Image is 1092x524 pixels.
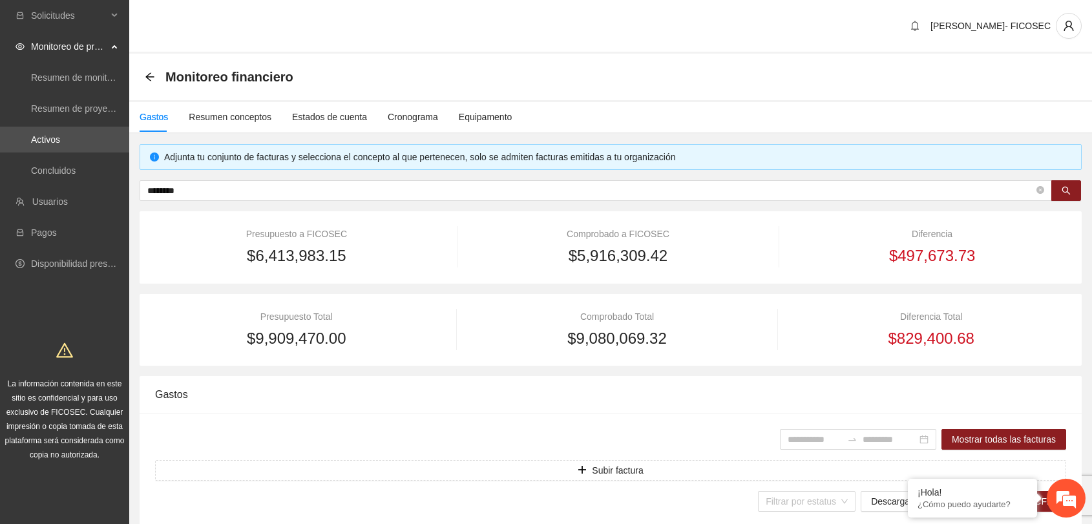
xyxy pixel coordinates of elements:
[1056,13,1082,39] button: user
[941,429,1066,450] button: Mostrar todas las facturas
[459,110,512,124] div: Equipamento
[31,227,57,238] a: Pagos
[889,244,975,268] span: $497,673.73
[31,3,107,28] span: Solicitudes
[31,72,125,83] a: Resumen de monitoreo
[847,434,857,445] span: swap-right
[847,434,857,445] span: to
[1051,180,1081,201] button: search
[16,42,25,51] span: eye
[31,134,60,145] a: Activos
[592,463,643,477] span: Subir factura
[476,227,760,241] div: Comprobado a FICOSEC
[31,165,76,176] a: Concluidos
[1036,185,1044,197] span: close-circle
[155,376,1066,413] div: Gastos
[930,21,1051,31] span: [PERSON_NAME]- FICOSEC
[861,491,954,512] button: Descargar reporte
[189,110,271,124] div: Resumen conceptos
[31,103,169,114] a: Resumen de proyectos aprobados
[569,244,667,268] span: $5,916,309.42
[578,465,587,476] span: plus
[155,309,438,324] div: Presupuesto Total
[1036,186,1044,194] span: close-circle
[140,110,168,124] div: Gastos
[567,326,666,351] span: $9,080,069.32
[5,379,125,459] span: La información contenida en este sitio es confidencial y para uso exclusivo de FICOSEC. Cualquier...
[145,72,155,83] div: Back
[918,499,1027,509] p: ¿Cómo puedo ayudarte?
[247,326,346,351] span: $9,909,470.00
[31,258,142,269] a: Disponibilidad presupuestal
[1056,20,1081,32] span: user
[388,110,438,124] div: Cronograma
[888,326,974,351] span: $829,400.68
[905,16,925,36] button: bell
[32,196,68,207] a: Usuarios
[952,432,1056,446] span: Mostrar todas las facturas
[1062,186,1071,196] span: search
[31,34,107,59] span: Monitoreo de proyectos
[164,150,1071,164] div: Adjunta tu conjunto de facturas y selecciona el concepto al que pertenecen, solo se admiten factu...
[871,494,944,508] span: Descargar reporte
[476,309,759,324] div: Comprobado Total
[292,110,367,124] div: Estados de cuenta
[150,152,159,162] span: info-circle
[798,227,1066,241] div: Diferencia
[918,487,1027,498] div: ¡Hola!
[905,21,925,31] span: bell
[247,244,346,268] span: $6,413,983.15
[155,227,438,241] div: Presupuesto a FICOSEC
[145,72,155,82] span: arrow-left
[16,11,25,20] span: inbox
[797,309,1066,324] div: Diferencia Total
[56,342,73,359] span: warning
[165,67,293,87] span: Monitoreo financiero
[155,460,1066,481] button: plusSubir factura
